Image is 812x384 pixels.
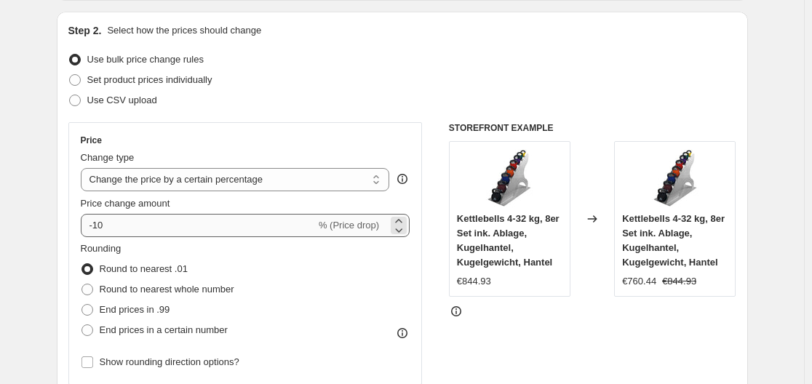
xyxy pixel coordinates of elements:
[87,54,204,65] span: Use bulk price change rules
[480,149,538,207] img: 61ooqmjmRcL_80x.jpg
[87,74,212,85] span: Set product prices individually
[87,95,157,105] span: Use CSV upload
[622,274,656,289] div: €760.44
[457,274,491,289] div: €844.93
[81,198,170,209] span: Price change amount
[646,149,704,207] img: 61ooqmjmRcL_80x.jpg
[395,172,410,186] div: help
[319,220,379,231] span: % (Price drop)
[107,23,261,38] p: Select how the prices should change
[622,213,725,268] span: Kettlebells 4-32 kg, 8er Set ink. Ablage, Kugelhantel, Kugelgewicht, Hantel
[81,135,102,146] h3: Price
[81,243,122,254] span: Rounding
[662,274,696,289] strike: €844.93
[68,23,102,38] h2: Step 2.
[81,214,316,237] input: -15
[457,213,560,268] span: Kettlebells 4-32 kg, 8er Set ink. Ablage, Kugelhantel, Kugelgewicht, Hantel
[449,122,736,134] h6: STOREFRONT EXAMPLE
[100,304,170,315] span: End prices in .99
[81,152,135,163] span: Change type
[100,356,239,367] span: Show rounding direction options?
[100,324,228,335] span: End prices in a certain number
[100,263,188,274] span: Round to nearest .01
[100,284,234,295] span: Round to nearest whole number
